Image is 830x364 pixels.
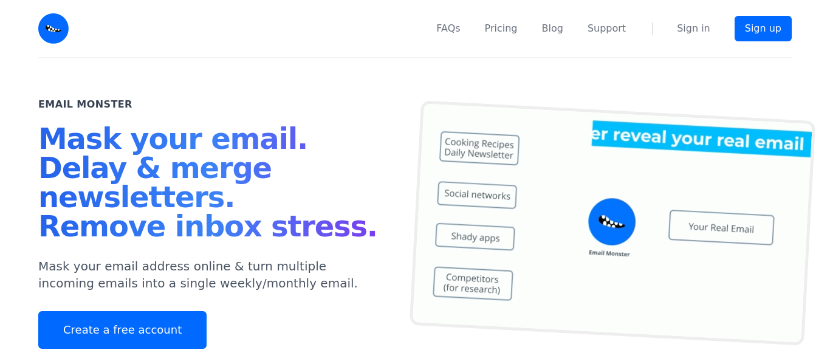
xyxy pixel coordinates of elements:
img: Email Monster [38,13,69,44]
img: temp mail, free temporary mail, Temporary Email [410,100,815,346]
p: Mask your email address online & turn multiple incoming emails into a single weekly/monthly email. [38,258,386,292]
a: FAQs [436,21,460,36]
a: Blog [542,21,563,36]
a: Create a free account [38,311,207,349]
a: Sign up [735,16,792,41]
h1: Mask your email. Delay & merge newsletters. Remove inbox stress. [38,124,386,246]
h2: Email Monster [38,97,132,112]
a: Pricing [485,21,518,36]
a: Sign in [677,21,710,36]
a: Support [588,21,626,36]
